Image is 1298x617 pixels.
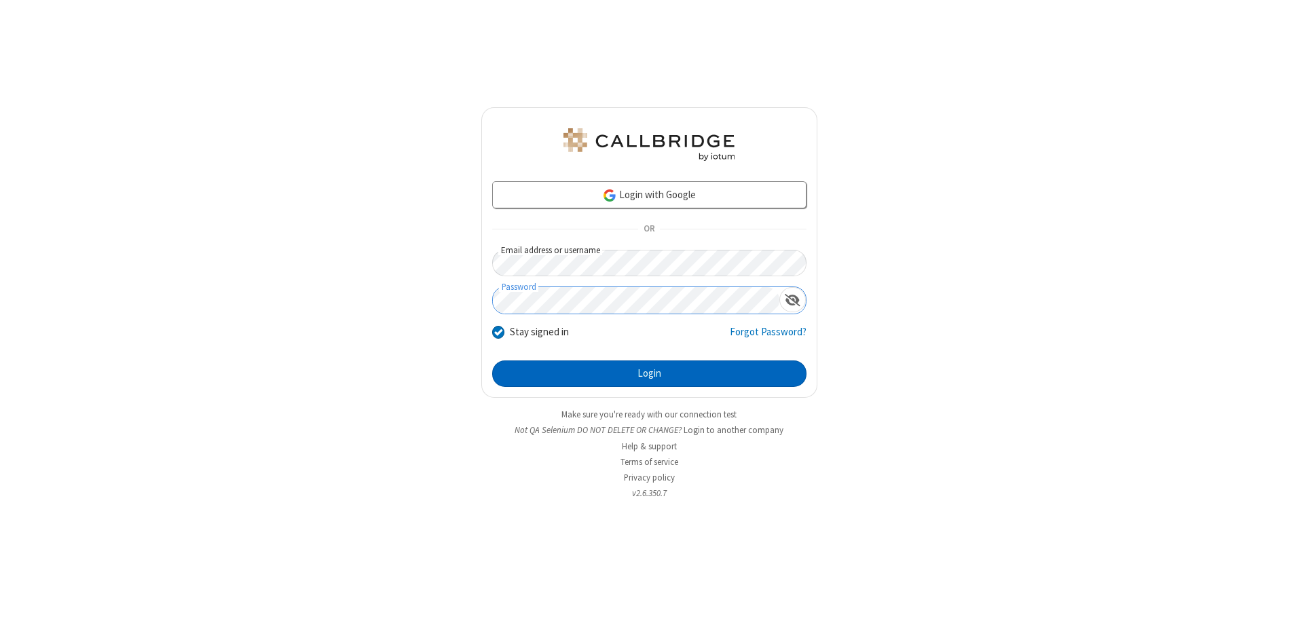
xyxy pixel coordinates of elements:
a: Make sure you're ready with our connection test [561,409,737,420]
button: Login [492,360,806,388]
a: Forgot Password? [730,324,806,350]
input: Password [493,287,779,314]
input: Email address or username [492,250,806,276]
a: Terms of service [620,456,678,468]
span: OR [638,220,660,239]
img: QA Selenium DO NOT DELETE OR CHANGE [561,128,737,161]
a: Privacy policy [624,472,675,483]
button: Login to another company [684,424,783,436]
a: Help & support [622,441,677,452]
a: Login with Google [492,181,806,208]
img: google-icon.png [602,188,617,203]
li: v2.6.350.7 [481,487,817,500]
label: Stay signed in [510,324,569,340]
li: Not QA Selenium DO NOT DELETE OR CHANGE? [481,424,817,436]
div: Show password [779,287,806,312]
